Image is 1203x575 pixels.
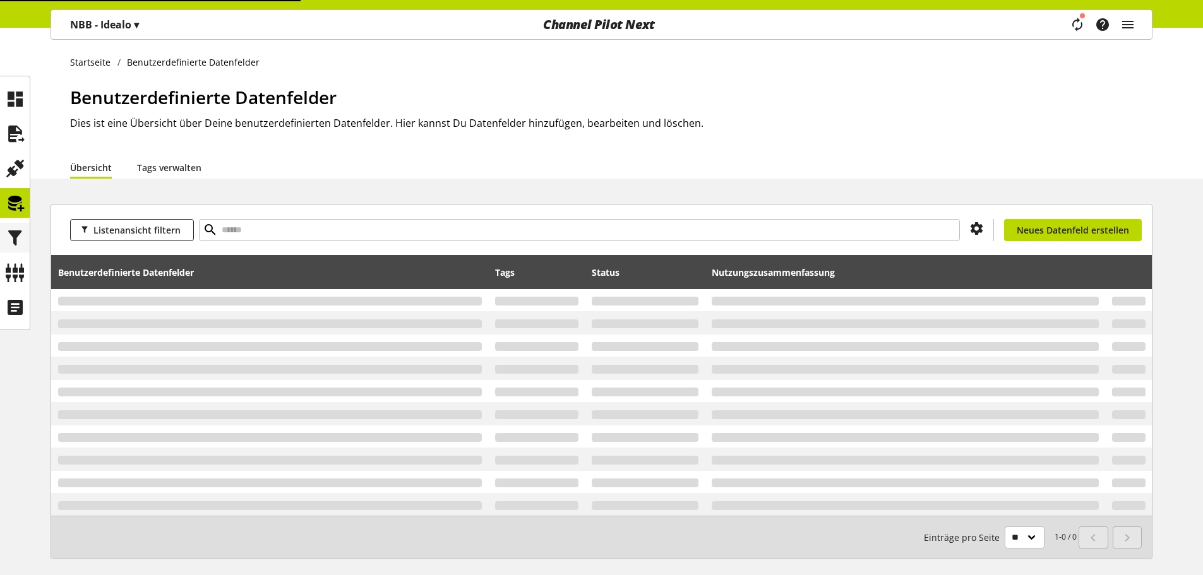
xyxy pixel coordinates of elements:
a: Neues Datenfeld erstellen [1004,219,1142,241]
h2: Dies ist eine Übersicht über Deine benutzerdefinierten Datenfelder. Hier kannst Du Datenfelder hi... [70,116,1152,131]
div: Benutzerdefinierte Datenfelder [58,259,482,285]
span: Neues Datenfeld erstellen [1017,223,1129,237]
a: Übersicht [70,161,112,174]
a: Tags verwalten [137,161,201,174]
button: Listenansicht filtern [70,219,194,241]
span: Einträge pro Seite [924,531,1005,544]
a: Startseite [70,56,117,69]
span: Benutzerdefinierte Datenfelder [70,85,337,109]
nav: main navigation [51,9,1152,40]
div: Nutzungszusammenfassung [712,259,1099,285]
p: NBB - Idealo [70,17,139,32]
div: Tags [495,259,578,285]
small: 1-0 / 0 [924,526,1077,548]
div: Status [592,259,699,285]
span: ▾ [134,18,139,32]
span: Listenansicht filtern [93,223,181,237]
